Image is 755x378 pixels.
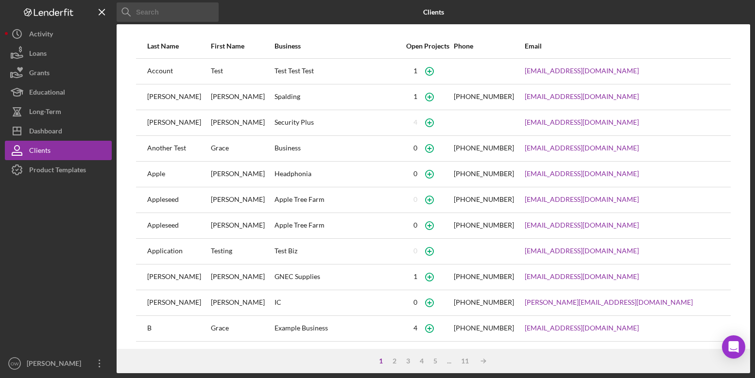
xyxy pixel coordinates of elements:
[423,8,444,16] b: Clients
[525,93,639,100] a: [EMAIL_ADDRESS][DOMAIN_NAME]
[275,59,402,83] div: Test Test Test
[403,42,453,50] div: Open Projects
[211,239,274,263] div: Testing
[29,160,86,182] div: Product Templates
[456,357,474,365] div: 11
[413,247,417,255] div: 0
[29,102,61,124] div: Long-Term
[211,265,274,289] div: [PERSON_NAME]
[413,170,417,178] div: 0
[147,42,210,50] div: Last Name
[147,111,210,135] div: [PERSON_NAME]
[413,196,417,203] div: 0
[147,316,210,341] div: B
[275,342,402,366] div: Example Business
[5,121,112,141] button: Dashboard
[29,63,50,85] div: Grants
[147,136,210,161] div: Another Test
[147,239,210,263] div: Application
[413,118,417,126] div: 4
[525,144,639,152] a: [EMAIL_ADDRESS][DOMAIN_NAME]
[147,291,210,315] div: [PERSON_NAME]
[275,136,402,161] div: Business
[5,63,112,82] button: Grants
[413,221,417,229] div: 0
[454,298,514,306] div: [PHONE_NUMBER]
[415,357,429,365] div: 4
[442,357,456,365] div: ...
[413,67,417,75] div: 1
[147,265,210,289] div: [PERSON_NAME]
[374,357,388,365] div: 1
[722,335,745,359] div: Open Intercom Messenger
[211,291,274,315] div: [PERSON_NAME]
[29,121,62,143] div: Dashboard
[5,102,112,121] a: Long-Term
[5,354,112,373] button: OW[PERSON_NAME]
[5,44,112,63] button: Loans
[388,357,401,365] div: 2
[429,357,442,365] div: 5
[525,247,639,255] a: [EMAIL_ADDRESS][DOMAIN_NAME]
[275,188,402,212] div: Apple Tree Farm
[525,170,639,178] a: [EMAIL_ADDRESS][DOMAIN_NAME]
[211,111,274,135] div: [PERSON_NAME]
[211,59,274,83] div: Test
[454,42,524,50] div: Phone
[275,316,402,341] div: Example Business
[525,324,639,332] a: [EMAIL_ADDRESS][DOMAIN_NAME]
[29,44,47,66] div: Loans
[413,144,417,152] div: 0
[147,59,210,83] div: Account
[211,214,274,238] div: [PERSON_NAME]
[275,162,402,186] div: Headphonia
[454,144,514,152] div: [PHONE_NUMBER]
[413,298,417,306] div: 0
[525,196,639,203] a: [EMAIL_ADDRESS][DOMAIN_NAME]
[454,93,514,100] div: [PHONE_NUMBER]
[401,357,415,365] div: 3
[454,324,514,332] div: [PHONE_NUMBER]
[413,324,417,332] div: 4
[525,273,639,280] a: [EMAIL_ADDRESS][DOMAIN_NAME]
[117,2,219,22] input: Search
[525,118,639,126] a: [EMAIL_ADDRESS][DOMAIN_NAME]
[211,136,274,161] div: Grace
[454,170,514,178] div: [PHONE_NUMBER]
[29,24,53,46] div: Activity
[275,111,402,135] div: Security Plus
[211,342,274,366] div: Grace
[275,265,402,289] div: GNEC Supplies
[5,141,112,160] button: Clients
[147,162,210,186] div: Apple
[24,354,87,376] div: [PERSON_NAME]
[29,141,51,163] div: Clients
[525,298,693,306] a: [PERSON_NAME][EMAIL_ADDRESS][DOMAIN_NAME]
[211,316,274,341] div: Grace
[275,239,402,263] div: Test Biz
[275,85,402,109] div: Spalding
[147,188,210,212] div: Appleseed
[5,82,112,102] button: Educational
[275,42,402,50] div: Business
[525,42,720,50] div: Email
[5,24,112,44] button: Activity
[29,82,65,104] div: Educational
[454,221,514,229] div: [PHONE_NUMBER]
[275,214,402,238] div: Apple Tree Farm
[525,67,639,75] a: [EMAIL_ADDRESS][DOMAIN_NAME]
[454,273,514,280] div: [PHONE_NUMBER]
[5,160,112,180] button: Product Templates
[525,221,639,229] a: [EMAIL_ADDRESS][DOMAIN_NAME]
[454,196,514,203] div: [PHONE_NUMBER]
[147,342,210,366] div: B.
[413,273,417,280] div: 1
[413,93,417,100] div: 1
